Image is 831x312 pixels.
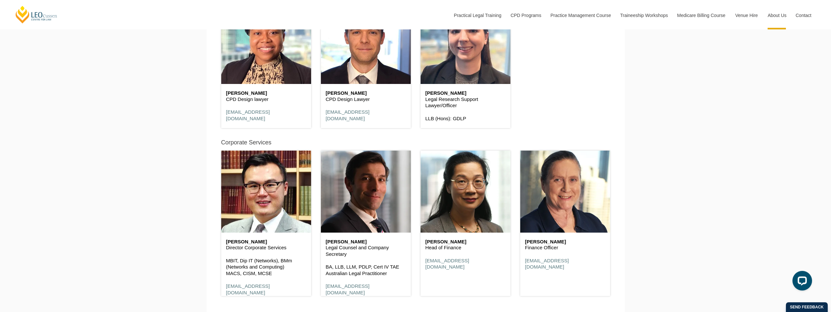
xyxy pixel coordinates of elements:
[763,1,791,29] a: About Us
[226,239,306,245] h6: [PERSON_NAME]
[226,283,270,295] a: [EMAIL_ADDRESS][DOMAIN_NAME]
[672,1,730,29] a: Medicare Billing Course
[525,258,569,270] a: [EMAIL_ADDRESS][DOMAIN_NAME]
[326,239,406,245] h6: [PERSON_NAME]
[506,1,545,29] a: CPD Programs
[791,1,816,29] a: Contact
[226,109,270,121] a: [EMAIL_ADDRESS][DOMAIN_NAME]
[525,239,605,245] h6: [PERSON_NAME]
[425,258,469,270] a: [EMAIL_ADDRESS][DOMAIN_NAME]
[326,244,406,257] p: Legal Counsel and Company Secretary
[546,1,615,29] a: Practice Management Course
[226,244,306,251] p: Director Corporate Services
[730,1,763,29] a: Venue Hire
[326,264,406,276] p: BA, LLB, LLM, PDLP, Cert IV TAE Australian Legal Practitioner
[449,1,506,29] a: Practical Legal Training
[615,1,672,29] a: Traineeship Workshops
[425,96,506,109] p: Legal Research Support Lawyer/Officer
[425,239,506,245] h6: [PERSON_NAME]
[226,90,306,96] h6: [PERSON_NAME]
[525,244,605,251] p: Finance Officer
[326,283,370,295] a: [EMAIL_ADDRESS][DOMAIN_NAME]
[226,96,306,103] p: CPD Design lawyer
[425,90,506,96] h6: [PERSON_NAME]
[326,90,406,96] h6: [PERSON_NAME]
[326,109,370,121] a: [EMAIL_ADDRESS][DOMAIN_NAME]
[425,115,506,122] p: LLB (Hons): GDLP
[221,140,272,146] h5: Corporate Services
[226,257,306,277] p: MBIT, Dip IT (Networks), BMm (Networks and Computing) MACS, CISM, MCSE
[15,5,58,24] a: [PERSON_NAME] Centre for Law
[787,268,815,296] iframe: LiveChat chat widget
[425,244,506,251] p: Head of Finance
[326,96,406,103] p: CPD Design Lawyer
